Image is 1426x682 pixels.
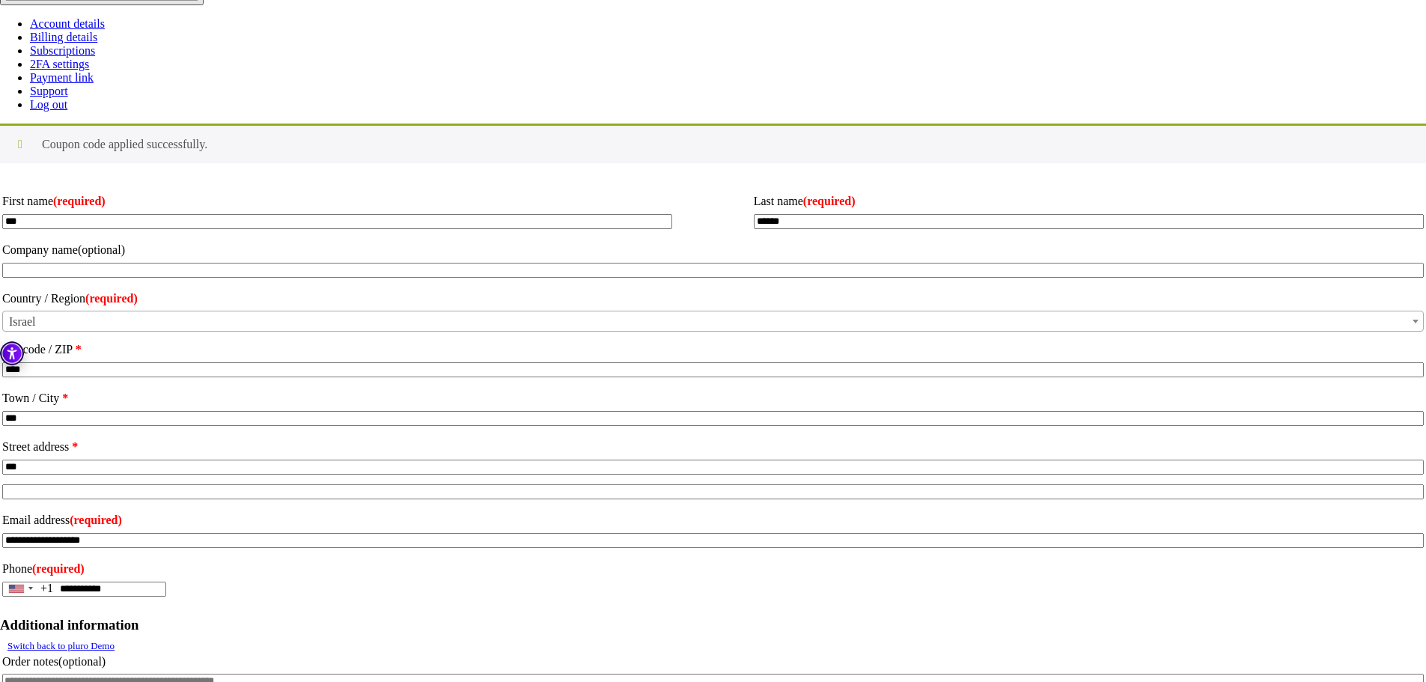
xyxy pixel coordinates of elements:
span: (optional) [58,655,106,668]
label: Company name [2,238,1424,262]
a: Log out [30,98,67,111]
abbr: required [32,562,85,575]
a: Subscriptions [30,44,95,57]
label: Street address [2,435,1424,459]
a: Account details [30,17,105,30]
div: +1 [40,582,53,595]
label: Last name [754,189,1424,213]
abbr: required [53,195,106,207]
label: Email address [2,508,1424,532]
a: Payment link [30,71,94,84]
abbr: required [70,514,122,526]
span: Country / Region [2,311,1424,332]
label: Town / City [2,386,1424,410]
abbr: required [72,440,78,453]
label: Country / Region [2,287,1424,311]
span: (optional) [78,243,125,256]
abbr: required [76,343,82,356]
label: First name [2,189,672,213]
button: Selected country [3,582,53,596]
a: Billing details [30,31,97,43]
a: Switch back to pluro Demo [7,640,115,651]
label: Postcode / ZIP [2,338,1424,362]
a: Support [30,85,68,97]
span: Israel [3,311,1423,332]
abbr: required [62,392,68,404]
label: Phone [2,557,1424,581]
label: Order notes [2,650,1424,674]
abbr: required [803,195,856,207]
abbr: required [85,292,138,305]
a: 2FA settings [30,58,89,70]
